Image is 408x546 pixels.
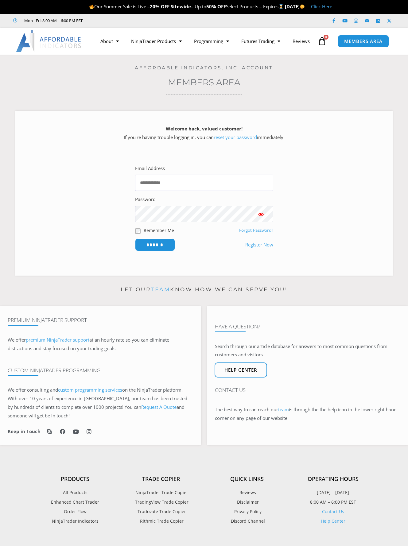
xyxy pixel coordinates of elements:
[290,489,376,497] p: [DATE] – [DATE]
[8,337,26,343] span: We offer
[58,387,122,393] a: custom programming services
[134,489,188,497] span: NinjaTrader Trade Copier
[206,3,226,10] strong: 50% OFF
[338,35,389,48] a: MEMBERS AREA
[204,508,290,516] a: Privacy Policy
[238,489,256,497] span: Reviews
[118,498,204,506] a: TradingView Trade Copier
[233,508,262,516] span: Privacy Policy
[278,406,289,412] a: team
[32,508,118,516] a: Order Flow
[134,498,188,506] span: TradingView Trade Copier
[286,34,316,48] a: Reviews
[215,342,401,359] p: Search through our article database for answers to most common questions from customers and visit...
[151,286,170,292] a: team
[300,4,305,9] img: 🌞
[141,404,177,410] a: Request A Quote
[311,3,332,10] a: Click Here
[32,498,118,506] a: Enhanced Chart Trader
[144,227,174,234] label: Remember Me
[8,387,122,393] span: We offer consulting and
[136,508,186,516] span: Tradovate Trade Copier
[135,195,156,204] label: Password
[26,125,382,142] p: If you’re having trouble logging in, you can immediately.
[52,517,99,525] span: NinjaTrader Indicators
[215,405,401,423] p: The best way to can reach our is through the the help icon in the lower right-hand corner on any ...
[89,4,94,9] img: 🔥
[290,476,376,482] h4: Operating Hours
[290,498,376,506] p: 8:00 AM – 6:00 PM EST
[235,34,286,48] a: Futures Trading
[309,32,336,50] a: 0
[279,4,283,9] img: ⌛
[215,323,401,330] h4: Have A Question?
[32,489,118,497] a: All Products
[125,34,188,48] a: NinjaTrader Products
[118,476,204,482] h4: Trade Copier
[214,134,257,140] a: reset your password
[8,367,193,374] h4: Custom NinjaTrader Programming
[118,508,204,516] a: Tradovate Trade Copier
[171,3,191,10] strong: Sitewide
[322,509,344,514] a: Contact Us
[138,517,184,525] span: Rithmic Trade Copier
[204,476,290,482] h4: Quick Links
[204,498,290,506] a: Disclaimer
[89,3,285,10] span: Our Summer Sale is Live – – Up to Select Products – Expires
[51,498,99,506] span: Enhanced Chart Trader
[239,227,273,233] a: Forgot Password?
[8,317,193,323] h4: Premium NinjaTrader Support
[16,30,82,52] img: LogoAI | Affordable Indicators – NinjaTrader
[188,34,235,48] a: Programming
[245,241,273,249] a: Register Now
[94,34,316,48] nav: Menu
[135,164,165,173] label: Email Address
[64,508,87,516] span: Order Flow
[249,206,273,222] button: Show password
[344,39,383,44] span: MEMBERS AREA
[32,517,118,525] a: NinjaTrader Indicators
[118,517,204,525] a: Rithmic Trade Copier
[229,517,265,525] span: Discord Channel
[32,476,118,482] h4: Products
[204,489,290,497] a: Reviews
[150,3,169,10] strong: 20% OFF
[324,35,328,40] span: 0
[168,77,240,87] a: Members Area
[135,65,273,71] a: Affordable Indicators, Inc. Account
[224,368,257,372] span: Help center
[94,34,125,48] a: About
[215,362,267,378] a: Help center
[235,498,259,506] span: Disclaimer
[26,337,89,343] a: premium NinjaTrader support
[8,387,187,419] span: on the NinjaTrader platform. With over 10 years of experience in [GEOGRAPHIC_DATA], our team has ...
[91,17,183,24] iframe: Customer reviews powered by Trustpilot
[285,3,305,10] strong: [DATE]
[8,337,169,351] span: at an hourly rate so you can eliminate distractions and stay focused on your trading goals.
[8,428,41,434] h6: Keep in Touch
[63,489,87,497] span: All Products
[23,17,83,24] span: Mon - Fri: 8:00 AM – 6:00 PM EST
[118,489,204,497] a: NinjaTrader Trade Copier
[321,518,345,524] a: Help Center
[215,387,401,393] h4: Contact Us
[204,517,290,525] a: Discord Channel
[166,126,243,132] strong: Welcome back, valued customer!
